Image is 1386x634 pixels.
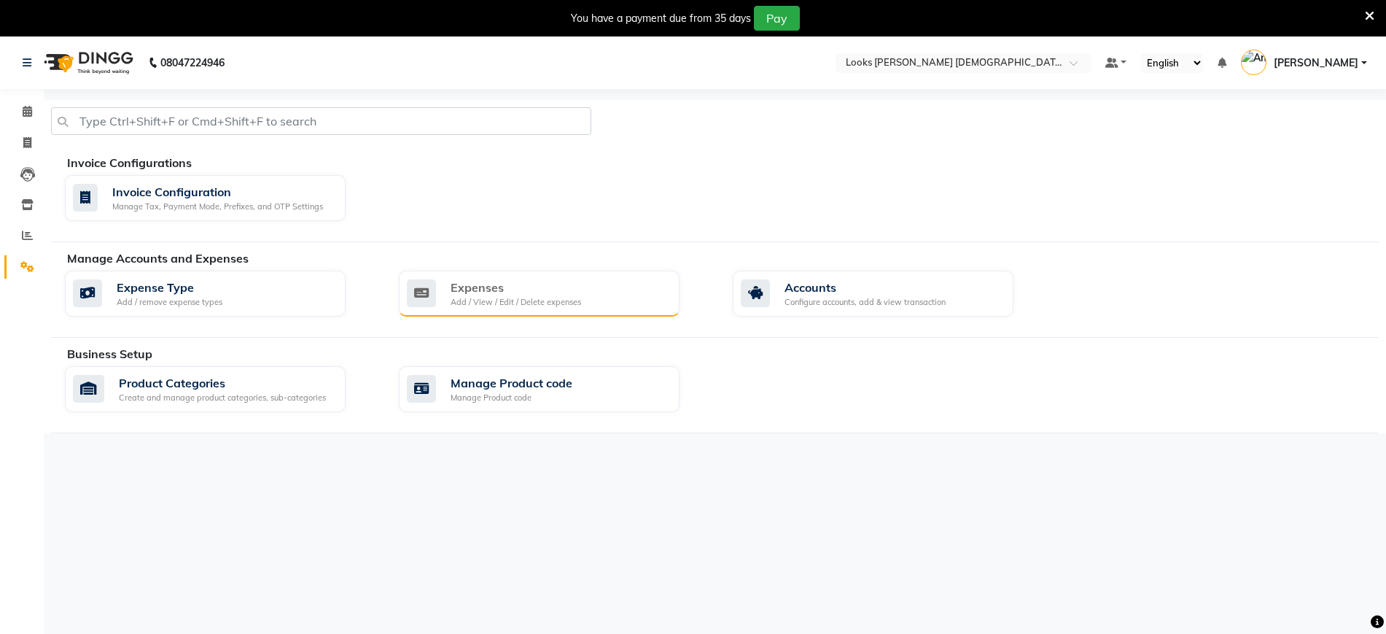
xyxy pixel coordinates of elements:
[451,296,581,309] div: Add / View / Edit / Delete expenses
[733,271,1045,317] a: AccountsConfigure accounts, add & view transaction
[451,392,572,404] div: Manage Product code
[785,296,946,309] div: Configure accounts, add & view transaction
[112,201,323,213] div: Manage Tax, Payment Mode, Prefixes, and OTP Settings
[119,374,326,392] div: Product Categories
[1241,50,1266,75] img: Amrendra Singh
[117,279,222,296] div: Expense Type
[399,366,711,412] a: Manage Product codeManage Product code
[65,175,377,221] a: Invoice ConfigurationManage Tax, Payment Mode, Prefixes, and OTP Settings
[160,42,225,83] b: 08047224946
[1274,55,1358,71] span: [PERSON_NAME]
[112,183,323,201] div: Invoice Configuration
[785,279,946,296] div: Accounts
[571,11,751,26] div: You have a payment due from 35 days
[399,271,711,317] a: ExpensesAdd / View / Edit / Delete expenses
[65,271,377,317] a: Expense TypeAdd / remove expense types
[51,107,591,135] input: Type Ctrl+Shift+F or Cmd+Shift+F to search
[451,374,572,392] div: Manage Product code
[65,366,377,412] a: Product CategoriesCreate and manage product categories, sub-categories
[119,392,326,404] div: Create and manage product categories, sub-categories
[37,42,137,83] img: logo
[754,6,800,31] button: Pay
[117,296,222,309] div: Add / remove expense types
[451,279,581,296] div: Expenses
